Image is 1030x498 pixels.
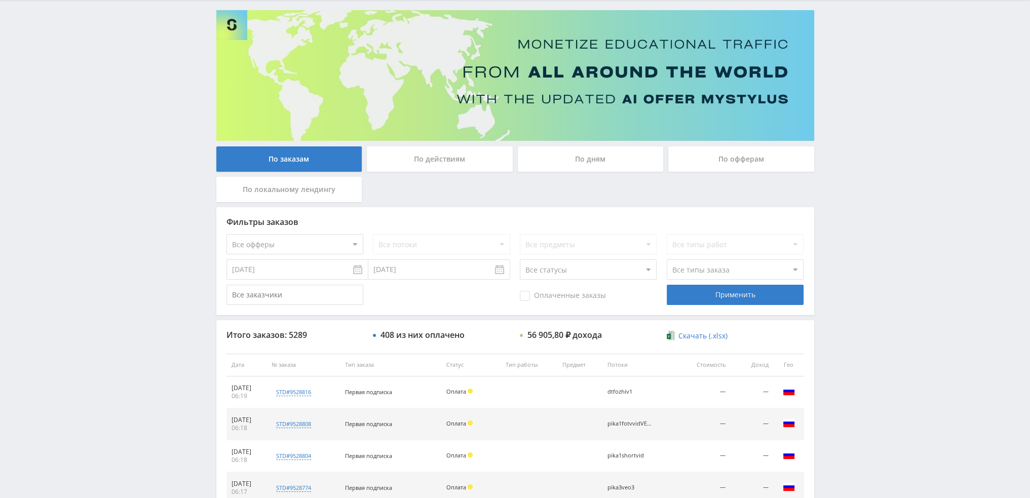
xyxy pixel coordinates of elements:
div: std#9528774 [276,484,311,492]
th: Дата [226,354,267,376]
div: [DATE] [232,384,262,392]
span: Первая подписка [345,420,392,428]
td: — [678,408,731,440]
div: По офферам [668,146,814,172]
input: Все заказчики [226,285,363,305]
th: Статус [441,354,501,376]
a: Скачать (.xlsx) [667,331,728,341]
th: Потоки [602,354,677,376]
span: Холд [468,420,473,426]
th: Стоимость [678,354,731,376]
div: 408 из них оплачено [380,330,465,339]
span: Скачать (.xlsx) [678,332,728,340]
span: Холд [468,389,473,394]
div: std#9528816 [276,388,311,396]
span: Оплата [446,388,466,395]
div: 06:17 [232,488,262,496]
div: [DATE] [232,480,262,488]
span: Первая подписка [345,452,392,459]
td: — [730,408,773,440]
div: По локальному лендингу [216,177,362,202]
span: Оплаченные заказы [520,291,606,301]
div: 06:19 [232,392,262,400]
div: 06:18 [232,424,262,432]
div: pika3veo3 [607,484,653,491]
div: 06:18 [232,456,262,464]
div: [DATE] [232,416,262,424]
th: Гео [774,354,804,376]
td: — [730,376,773,408]
div: std#9528808 [276,420,311,428]
div: 56 905,80 ₽ дохода [527,330,602,339]
span: Холд [468,484,473,489]
div: std#9528804 [276,452,311,460]
span: Оплата [446,419,466,427]
img: Banner [216,10,814,141]
td: — [730,440,773,472]
div: По заказам [216,146,362,172]
span: Оплата [446,483,466,491]
img: rus.png [783,417,795,429]
th: Доход [730,354,773,376]
div: По действиям [367,146,513,172]
div: [DATE] [232,448,262,456]
th: № заказа [266,354,339,376]
img: rus.png [783,449,795,461]
div: Итого заказов: 5289 [226,330,363,339]
td: — [678,376,731,408]
div: dtfozhiv1 [607,389,653,395]
th: Тип работы [501,354,557,376]
span: Первая подписка [345,484,392,491]
div: Фильтры заказов [226,217,804,226]
div: pika1shortvid [607,452,653,459]
span: Холд [468,452,473,457]
div: По дням [518,146,664,172]
div: pika1fotvvidVEO3 [607,420,653,427]
th: Тип заказа [340,354,441,376]
span: Оплата [446,451,466,459]
td: — [678,440,731,472]
span: Первая подписка [345,388,392,396]
div: Применить [667,285,804,305]
img: xlsx [667,330,675,340]
img: rus.png [783,481,795,493]
th: Предмет [557,354,602,376]
img: rus.png [783,385,795,397]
